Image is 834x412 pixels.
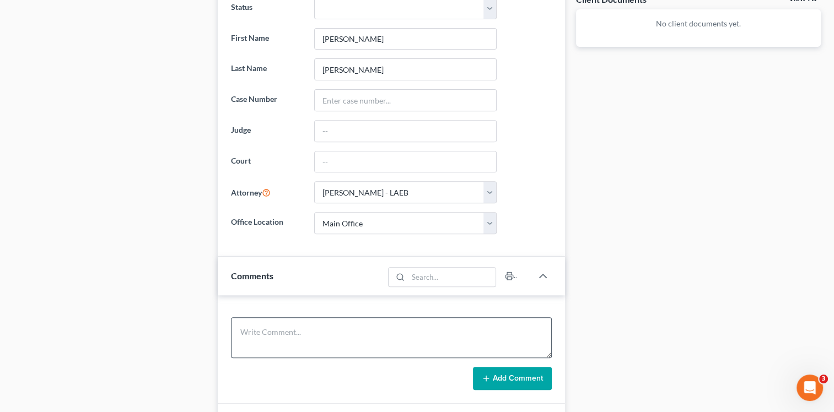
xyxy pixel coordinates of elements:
[408,268,496,286] input: Search...
[315,151,496,172] input: --
[225,58,308,80] label: Last Name
[225,120,308,142] label: Judge
[225,181,308,203] label: Attorney
[225,151,308,173] label: Court
[225,212,308,234] label: Office Location
[315,29,496,50] input: Enter First Name...
[225,89,308,111] label: Case Number
[473,367,552,390] button: Add Comment
[225,28,308,50] label: First Name
[315,90,496,111] input: Enter case number...
[819,375,828,383] span: 3
[231,270,273,281] span: Comments
[797,375,823,401] iframe: Intercom live chat
[315,59,496,80] input: Enter Last Name...
[315,121,496,142] input: --
[585,18,812,29] p: No client documents yet.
